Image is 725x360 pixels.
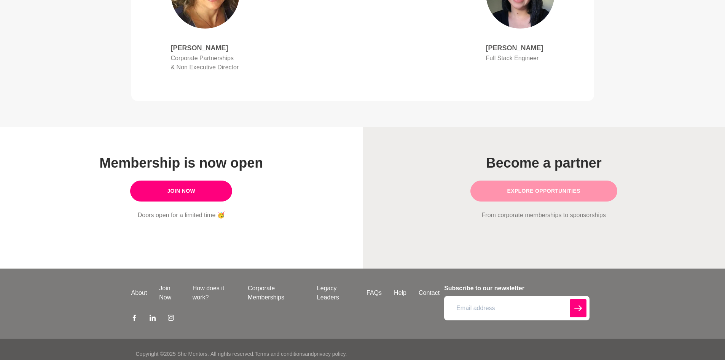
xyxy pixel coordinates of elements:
p: Copyright © 2025 She Mentors . [136,350,209,358]
input: Email address [444,296,589,320]
a: How does it work? [186,284,242,302]
a: Legacy Leaders [311,284,360,302]
p: Full Stack Engineer [486,54,555,63]
a: Corporate Memberships [242,284,311,302]
h4: [PERSON_NAME] [171,44,239,53]
a: Terms and conditions [255,351,305,357]
p: Corporate Partnerships & Non Executive Director [171,54,239,72]
a: LinkedIn [150,314,156,323]
a: FAQs [360,288,388,298]
a: Contact [413,288,446,298]
a: About [125,288,153,298]
p: Doors open for a limited time 🥳 [47,211,315,220]
p: From corporate memberships to sponsorships [410,211,678,220]
h4: [PERSON_NAME] [486,44,555,53]
a: Instagram [168,314,174,323]
h1: Membership is now open [47,154,315,171]
a: privacy policy [314,351,346,357]
h1: Become a partner [410,154,678,171]
a: Explore opportunities [470,181,618,202]
p: All rights reserved. and . [210,350,347,358]
a: Join Now [130,181,232,202]
a: Help [388,288,413,298]
h4: Subscribe to our newsletter [444,284,589,293]
a: Join Now [153,284,186,302]
a: Facebook [131,314,137,323]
